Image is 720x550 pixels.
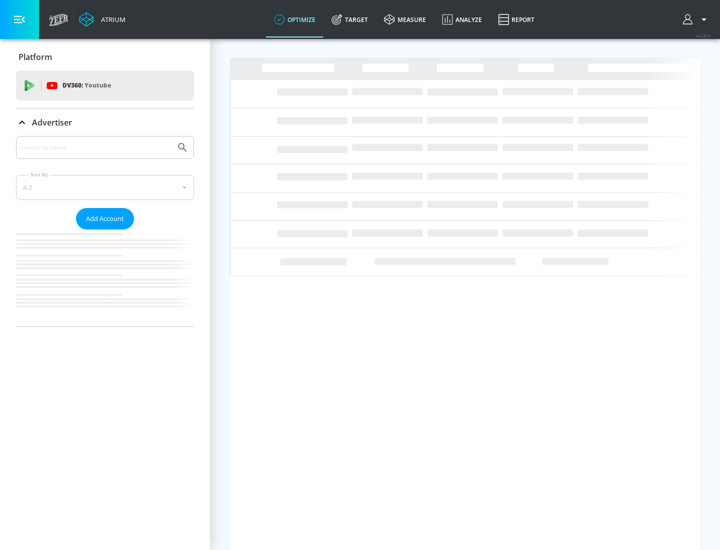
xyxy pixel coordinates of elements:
[62,80,111,91] p: DV360:
[323,1,376,37] a: Target
[16,229,194,326] nav: list of Advertiser
[16,70,194,100] div: DV360: Youtube
[696,33,710,38] span: v 4.28.0
[32,117,72,128] p: Advertiser
[490,1,542,37] a: Report
[20,141,171,154] input: Search by name
[28,171,50,178] label: Sort By
[79,12,125,27] a: Atrium
[16,43,194,71] div: Platform
[434,1,490,37] a: Analyze
[76,208,134,229] button: Add Account
[84,80,111,90] p: Youtube
[16,175,194,200] div: A-Z
[16,108,194,136] div: Advertiser
[376,1,434,37] a: measure
[266,1,323,37] a: optimize
[97,15,125,24] div: Atrium
[16,136,194,326] div: Advertiser
[18,51,52,62] p: Platform
[86,213,124,224] span: Add Account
